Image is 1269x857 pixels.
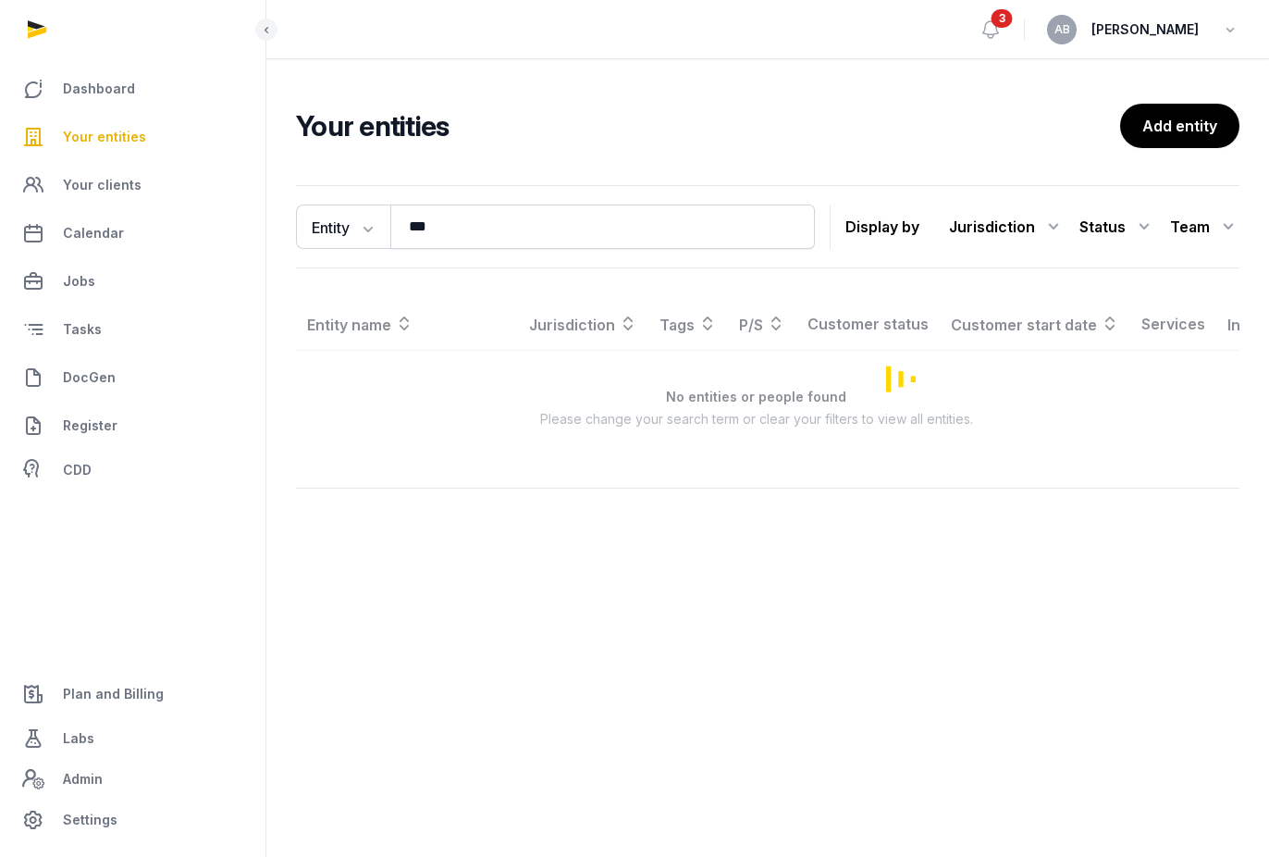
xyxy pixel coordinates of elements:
a: Tasks [15,307,251,352]
span: Jobs [63,270,95,292]
span: Your entities [63,126,146,148]
span: [PERSON_NAME] [1091,19,1199,41]
span: 3 [992,9,1013,28]
a: Plan and Billing [15,672,251,716]
span: Calendar [63,222,124,244]
a: Jobs [15,259,251,304]
button: AB [1047,15,1077,44]
span: DocGen [63,366,116,389]
p: Display by [845,212,919,242]
a: Labs [15,716,251,761]
h2: Your entities [296,109,1120,143]
span: Your clients [63,174,142,196]
a: Dashboard [15,67,251,111]
a: Calendar [15,211,251,255]
span: AB [1054,24,1070,35]
div: Team [1170,212,1239,242]
a: DocGen [15,355,251,400]
a: Settings [15,798,251,842]
span: Settings [63,809,117,831]
a: Your clients [15,163,251,207]
span: Tasks [63,318,102,341]
span: CDD [63,459,92,481]
span: Labs [63,727,94,750]
span: Register [63,415,117,437]
span: Admin [63,768,103,790]
a: Admin [15,761,251,798]
span: Plan and Billing [63,683,164,705]
div: Jurisdiction [949,212,1065,242]
span: Dashboard [63,78,135,100]
a: Your entities [15,115,251,159]
button: Entity [296,205,390,249]
div: Status [1079,212,1155,242]
a: Add entity [1120,104,1239,148]
a: CDD [15,452,251,489]
a: Register [15,404,251,448]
